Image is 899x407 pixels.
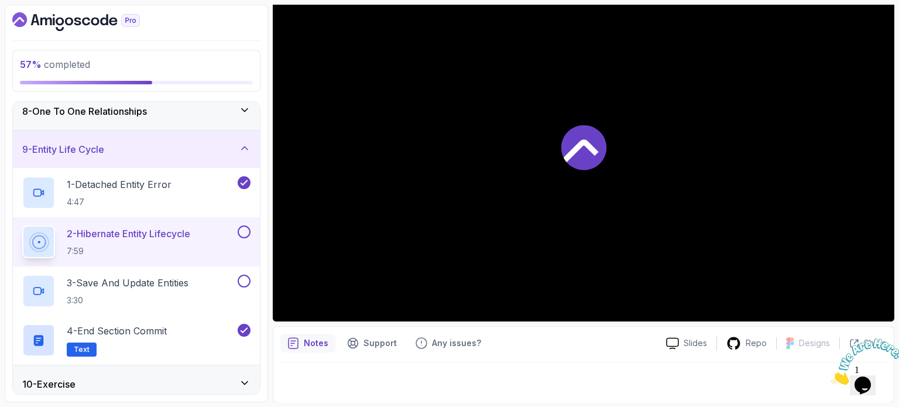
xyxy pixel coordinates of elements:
[746,337,767,349] p: Repo
[74,345,90,354] span: Text
[432,337,481,349] p: Any issues?
[5,5,9,15] span: 1
[340,334,404,353] button: Support button
[799,337,830,349] p: Designs
[22,176,251,209] button: 1-Detached Entity Error4:47
[22,377,76,391] h3: 10 - Exercise
[13,131,260,168] button: 9-Entity Life Cycle
[22,324,251,357] button: 4-End Section CommitText
[826,334,899,389] iframe: chat widget
[67,276,188,290] p: 3 - Save And Update Entities
[67,196,171,208] p: 4:47
[12,12,167,31] a: Dashboard
[304,337,328,349] p: Notes
[363,337,397,349] p: Support
[280,334,335,353] button: notes button
[409,334,488,353] button: Feedback button
[22,275,251,307] button: 3-Save And Update Entities3:30
[22,225,251,258] button: 2-Hibernate Entity Lifecycle7:59
[717,336,776,351] a: Repo
[67,324,167,338] p: 4 - End Section Commit
[5,5,77,51] img: Chat attention grabber
[13,93,260,130] button: 8-One To One Relationships
[22,142,104,156] h3: 9 - Entity Life Cycle
[20,59,42,70] span: 57 %
[657,337,716,350] a: Slides
[67,177,171,191] p: 1 - Detached Entity Error
[20,59,90,70] span: completed
[67,245,190,257] p: 7:59
[13,365,260,403] button: 10-Exercise
[67,295,188,306] p: 3:30
[684,337,707,349] p: Slides
[22,104,147,118] h3: 8 - One To One Relationships
[67,227,190,241] p: 2 - Hibernate Entity Lifecycle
